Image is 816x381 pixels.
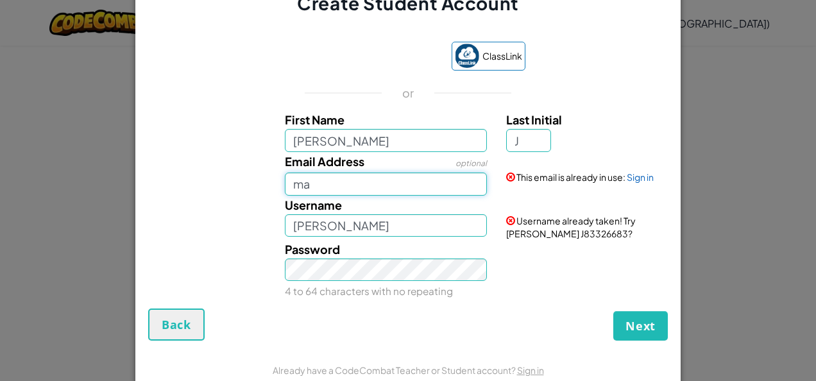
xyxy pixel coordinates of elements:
span: First Name [285,112,344,127]
span: Next [625,318,656,334]
span: Username already taken! Try [PERSON_NAME] J83326683? [506,215,636,239]
span: optional [455,158,487,168]
span: Already have a CodeCombat Teacher or Student account? [273,364,517,376]
span: Password [285,242,340,257]
p: or [402,85,414,101]
span: This email is already in use: [516,171,625,183]
span: Email Address [285,154,364,169]
a: Sign in [517,364,544,376]
span: Username [285,198,342,212]
span: ClassLink [482,47,522,65]
img: classlink-logo-small.png [455,44,479,68]
button: Back [148,309,205,341]
span: Back [162,317,191,332]
button: Next [613,311,668,341]
span: Last Initial [506,112,562,127]
a: Sign in [627,171,654,183]
small: 4 to 64 characters with no repeating [285,285,453,297]
iframe: Botón de Acceder con Google [285,43,445,71]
